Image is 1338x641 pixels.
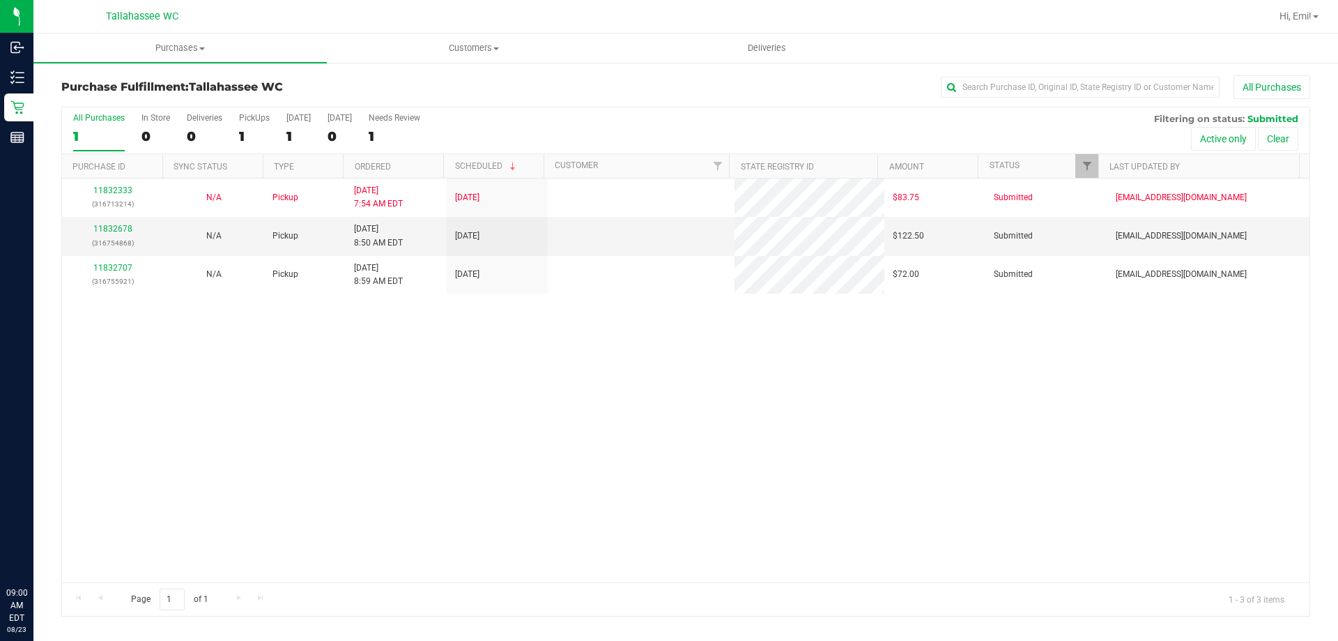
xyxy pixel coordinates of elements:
[206,269,222,279] span: Not Applicable
[73,113,125,123] div: All Purchases
[189,80,283,93] span: Tallahassee WC
[328,113,352,123] div: [DATE]
[1217,589,1295,610] span: 1 - 3 of 3 items
[328,128,352,144] div: 0
[893,268,919,281] span: $72.00
[741,162,814,172] a: State Registry ID
[893,229,924,243] span: $122.50
[1154,113,1245,124] span: Filtering on status:
[6,624,27,635] p: 08/23
[10,70,24,84] inline-svg: Inventory
[990,160,1020,170] a: Status
[106,10,178,22] span: Tallahassee WC
[729,42,805,54] span: Deliveries
[160,589,185,610] input: 1
[1247,113,1298,124] span: Submitted
[93,263,132,273] a: 11832707
[119,589,220,610] span: Page of 1
[1191,127,1256,151] button: Active only
[70,236,155,250] p: (316754868)
[620,33,914,63] a: Deliveries
[272,191,298,204] span: Pickup
[1279,10,1312,22] span: Hi, Emi!
[1116,268,1247,281] span: [EMAIL_ADDRESS][DOMAIN_NAME]
[206,231,222,241] span: Not Applicable
[33,33,327,63] a: Purchases
[455,191,479,204] span: [DATE]
[61,81,477,93] h3: Purchase Fulfillment:
[1116,229,1247,243] span: [EMAIL_ADDRESS][DOMAIN_NAME]
[369,113,420,123] div: Needs Review
[187,113,222,123] div: Deliveries
[6,587,27,624] p: 09:00 AM EDT
[33,42,327,54] span: Purchases
[10,100,24,114] inline-svg: Retail
[994,268,1033,281] span: Submitted
[286,113,311,123] div: [DATE]
[455,268,479,281] span: [DATE]
[187,128,222,144] div: 0
[93,224,132,234] a: 11832678
[239,113,270,123] div: PickUps
[72,162,125,172] a: Purchase ID
[70,275,155,288] p: (316755921)
[206,193,222,202] span: Not Applicable
[174,162,227,172] a: Sync Status
[272,268,298,281] span: Pickup
[994,229,1033,243] span: Submitted
[354,262,403,288] span: [DATE] 8:59 AM EDT
[941,77,1220,98] input: Search Purchase ID, Original ID, State Registry ID or Customer Name...
[286,128,311,144] div: 1
[354,184,403,211] span: [DATE] 7:54 AM EDT
[141,128,170,144] div: 0
[1075,154,1098,178] a: Filter
[893,191,919,204] span: $83.75
[10,40,24,54] inline-svg: Inbound
[706,154,729,178] a: Filter
[1109,162,1180,172] a: Last Updated By
[327,33,620,63] a: Customers
[206,191,222,204] button: N/A
[1258,127,1298,151] button: Clear
[70,197,155,211] p: (316713214)
[206,229,222,243] button: N/A
[1233,75,1310,99] button: All Purchases
[328,42,620,54] span: Customers
[1116,191,1247,204] span: [EMAIL_ADDRESS][DOMAIN_NAME]
[994,191,1033,204] span: Submitted
[555,160,598,170] a: Customer
[354,223,403,249] span: [DATE] 8:50 AM EDT
[272,229,298,243] span: Pickup
[239,128,270,144] div: 1
[455,161,518,171] a: Scheduled
[141,113,170,123] div: In Store
[93,186,132,195] a: 11832333
[73,128,125,144] div: 1
[455,229,479,243] span: [DATE]
[369,128,420,144] div: 1
[355,162,391,172] a: Ordered
[10,130,24,144] inline-svg: Reports
[14,529,56,571] iframe: Resource center
[889,162,924,172] a: Amount
[206,268,222,281] button: N/A
[274,162,294,172] a: Type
